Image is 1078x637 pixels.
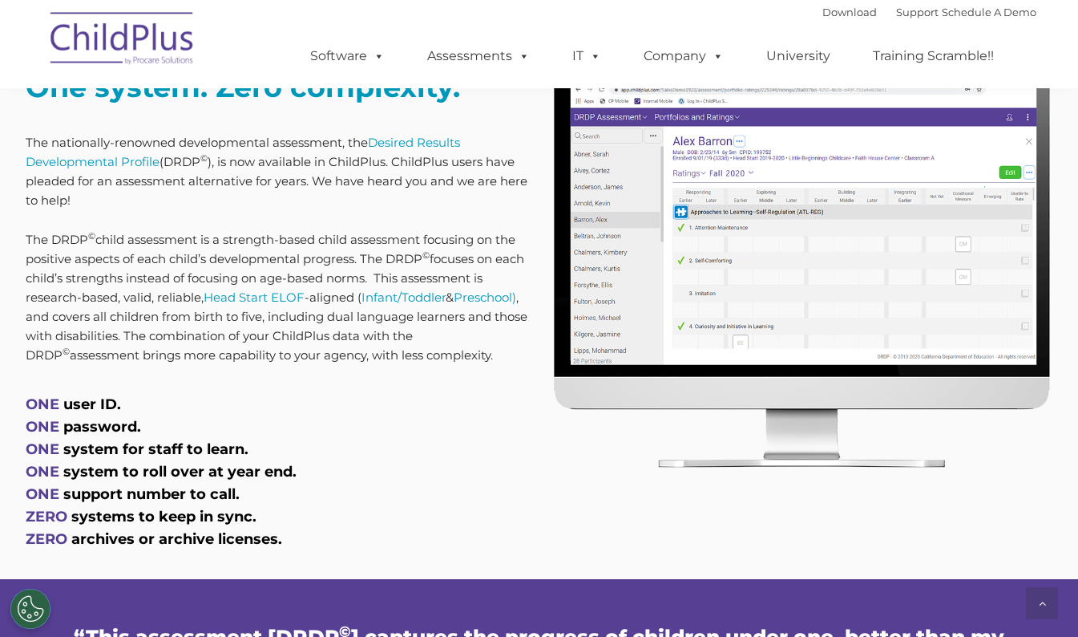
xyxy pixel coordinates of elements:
[361,290,446,305] a: Infant/Toddler
[204,290,305,305] a: Head Start ELOF
[942,6,1036,18] a: Schedule A Demo
[200,152,208,164] sup: ©
[857,40,1010,72] a: Training Scramble!!
[63,418,141,436] span: password.
[454,290,516,305] a: Preschool)
[26,70,460,104] strong: One system. Zero complexity.
[42,1,203,81] img: ChildPlus by Procare Solutions
[88,230,95,241] sup: ©
[628,40,740,72] a: Company
[63,485,240,503] span: support number to call.
[63,440,248,458] span: system for staff to learn.
[63,396,121,413] span: user ID.
[551,49,1053,472] img: DRDP-Desktop-2020
[26,230,527,365] p: The DRDP child assessment is a strength-based child assessment focusing on the positive aspects o...
[71,530,282,548] span: archives or archive licenses.
[63,463,297,481] span: system to roll over at year end.
[26,508,67,525] span: ZERO
[71,508,256,525] span: systems to keep in sync.
[750,40,846,72] a: University
[556,40,617,72] a: IT
[294,40,401,72] a: Software
[896,6,939,18] a: Support
[26,485,59,503] span: ONE
[822,6,1036,18] font: |
[422,250,430,261] sup: ©
[63,346,70,357] sup: ©
[411,40,546,72] a: Assessments
[26,135,460,169] a: Desired Results Developmental Profile
[26,440,59,458] span: ONE
[822,6,877,18] a: Download
[26,418,59,436] span: ONE
[26,463,59,481] span: ONE
[10,589,50,629] button: Cookies Settings
[26,396,59,413] span: ONE
[26,133,527,210] p: The nationally-renowned developmental assessment, the (DRDP ), is now available in ChildPlus. Chi...
[26,530,67,548] span: ZERO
